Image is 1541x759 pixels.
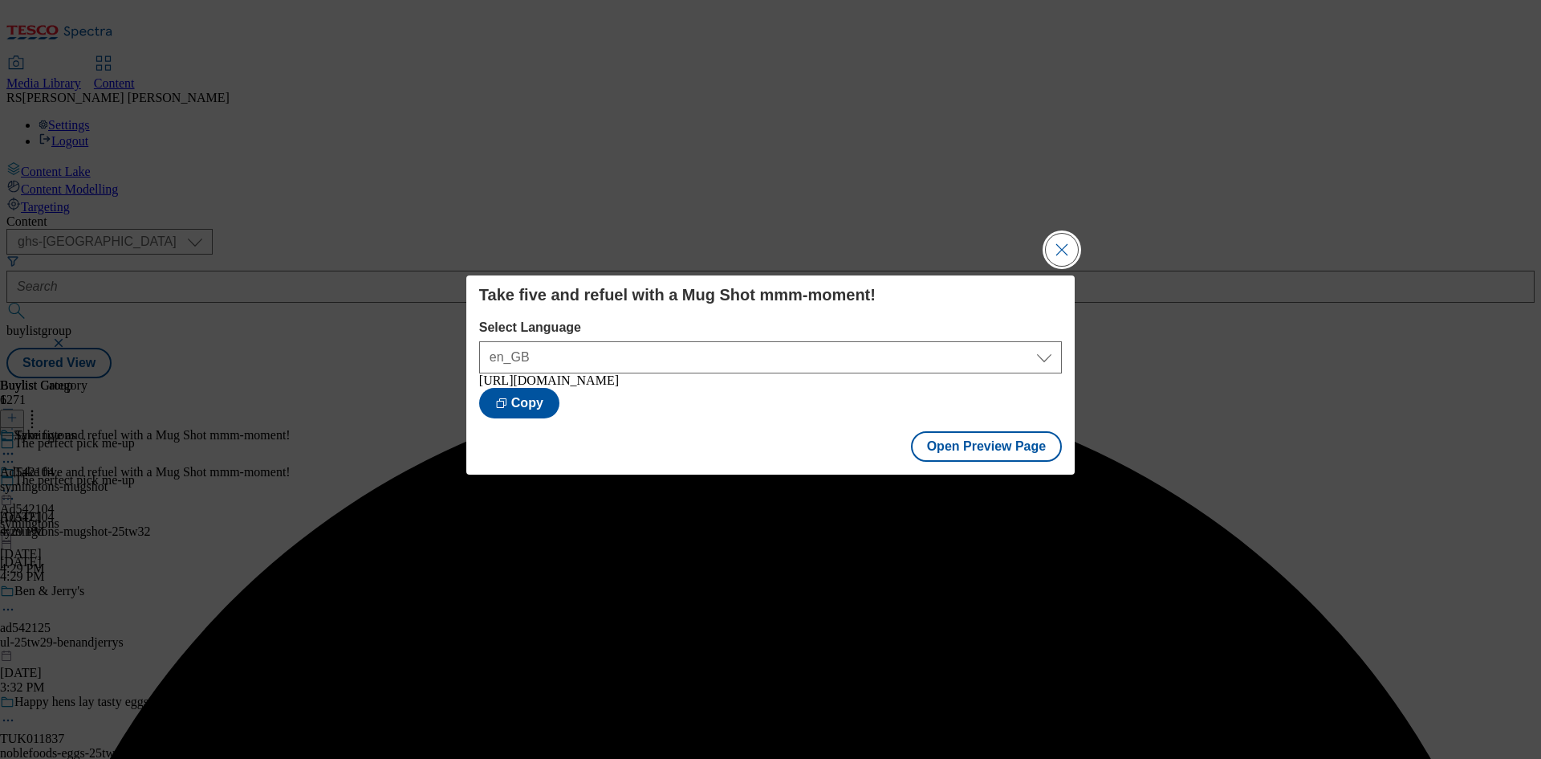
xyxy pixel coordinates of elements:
h4: Take five and refuel with a Mug Shot mmm-moment! [479,285,1062,304]
button: Copy [479,388,559,418]
button: Open Preview Page [911,431,1063,462]
label: Select Language [479,320,1062,335]
div: Modal [466,275,1075,475]
button: Close Modal [1046,234,1078,266]
div: [URL][DOMAIN_NAME] [479,373,1062,388]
